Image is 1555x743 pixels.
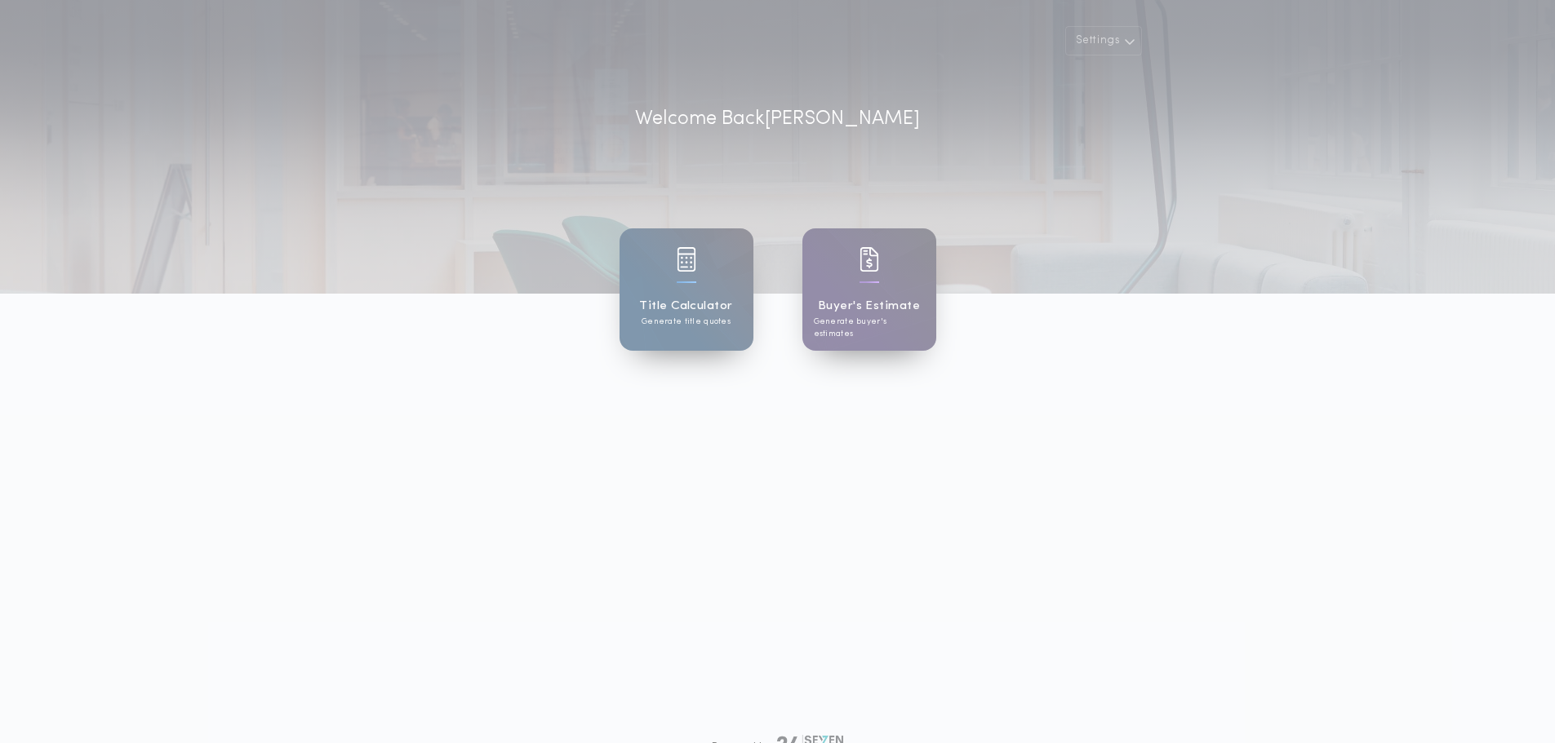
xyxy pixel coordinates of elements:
[818,297,920,316] h1: Buyer's Estimate
[635,104,920,134] p: Welcome Back [PERSON_NAME]
[639,297,732,316] h1: Title Calculator
[1065,26,1142,55] button: Settings
[814,316,925,340] p: Generate buyer's estimates
[620,228,753,351] a: card iconTitle CalculatorGenerate title quotes
[677,247,696,272] img: card icon
[642,316,731,328] p: Generate title quotes
[802,228,936,351] a: card iconBuyer's EstimateGenerate buyer's estimates
[860,247,879,272] img: card icon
